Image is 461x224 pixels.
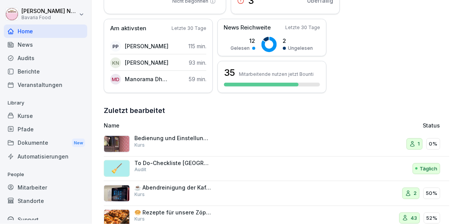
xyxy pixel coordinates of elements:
p: Bedienung und Einstellungen des Backofens [134,135,211,142]
h3: 35 [224,66,235,79]
div: PP [110,41,121,52]
div: MD [110,74,121,85]
p: Letzte 30 Tage [172,25,206,32]
a: Pfade [4,123,87,136]
a: Mitarbeiter [4,181,87,194]
p: People [4,168,87,181]
p: Bavaria Food [21,15,77,20]
p: Letzte 30 Tage [285,24,320,31]
div: Dokumente [4,136,87,150]
p: News Reichweite [224,23,271,32]
p: ☕ Abendreinigung der Kaffeemaschine [134,184,211,191]
p: To Do-Checkliste [GEOGRAPHIC_DATA] [134,160,211,167]
p: 43 [411,214,417,222]
p: 2 [283,37,313,45]
a: Automatisierungen [4,150,87,163]
p: Library [4,97,87,109]
p: 1 [418,140,420,148]
p: Status [423,121,440,129]
p: 50% [426,190,438,197]
p: Kurs [134,191,145,198]
p: [PERSON_NAME] [125,59,168,67]
a: Bedienung und Einstellungen des BackofensKurs10% [104,132,450,157]
p: Täglich [420,165,438,173]
p: 🥯 Rezepte für unsere Zöpfe [134,209,211,216]
p: 0% [429,140,438,148]
p: Am aktivsten [110,24,146,33]
p: 52% [427,214,438,222]
p: 115 min. [188,42,206,50]
a: 🧹To Do-Checkliste [GEOGRAPHIC_DATA]AuditTäglich [104,157,450,181]
div: New [72,139,85,147]
a: Home [4,25,87,38]
a: News [4,38,87,51]
div: KN [110,57,121,68]
p: Kurs [134,216,145,222]
img: l09wtd12x1dawatepxod0wyo.png [104,136,130,152]
p: Kurs [134,142,145,149]
p: 🧹 [111,162,123,175]
p: Gelesen [231,45,250,52]
a: Kurse [4,109,87,123]
a: ☕ Abendreinigung der KaffeemaschineKurs250% [104,181,450,206]
a: Berichte [4,65,87,78]
p: Name [104,121,322,129]
p: Audit [134,166,146,173]
a: Standorte [4,194,87,208]
img: um2bbbjq4dbxxqlrsbhdtvqt.png [104,185,130,202]
p: Mitarbeitende nutzen jetzt Bounti [239,71,314,77]
p: [PERSON_NAME] [125,42,168,50]
p: Manorama Dhulgande [125,75,169,83]
p: Ungelesen [288,45,313,52]
a: DokumenteNew [4,136,87,150]
a: Veranstaltungen [4,78,87,92]
a: Audits [4,51,87,65]
p: 2 [414,190,417,197]
p: 93 min. [189,59,206,67]
p: 12 [231,37,255,45]
p: 59 min. [189,75,206,83]
h2: Zuletzt bearbeitet [104,105,450,116]
p: [PERSON_NAME] Neurohr [21,8,77,15]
